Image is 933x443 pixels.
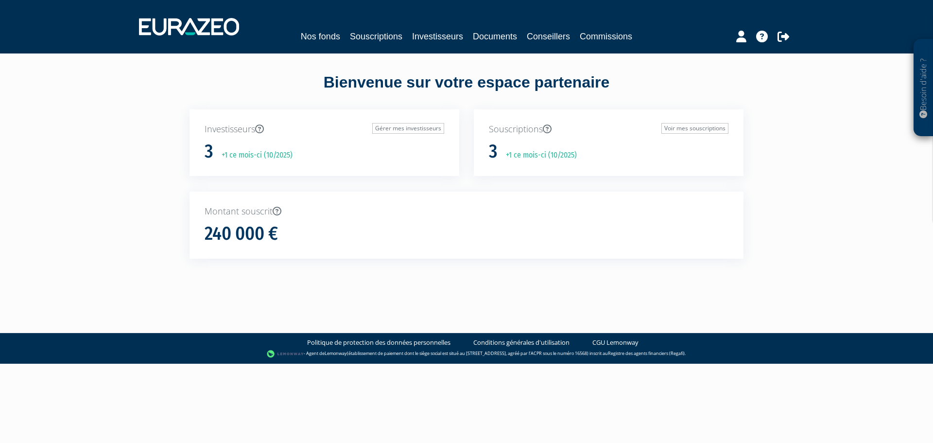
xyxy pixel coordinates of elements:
[307,338,450,347] a: Politique de protection des données personnelles
[473,338,570,347] a: Conditions générales d'utilisation
[139,18,239,35] img: 1732889491-logotype_eurazeo_blanc_rvb.png
[267,349,304,359] img: logo-lemonway.png
[499,150,577,161] p: +1 ce mois-ci (10/2025)
[372,123,444,134] a: Gérer mes investisseurs
[205,205,728,218] p: Montant souscrit
[489,142,498,162] h1: 3
[489,123,728,136] p: Souscriptions
[205,123,444,136] p: Investisseurs
[350,30,402,43] a: Souscriptions
[205,224,278,244] h1: 240 000 €
[527,30,570,43] a: Conseillers
[412,30,463,43] a: Investisseurs
[215,150,293,161] p: +1 ce mois-ci (10/2025)
[580,30,632,43] a: Commissions
[325,350,347,356] a: Lemonway
[301,30,340,43] a: Nos fonds
[661,123,728,134] a: Voir mes souscriptions
[592,338,639,347] a: CGU Lemonway
[608,350,685,356] a: Registre des agents financiers (Regafi)
[918,44,929,132] p: Besoin d'aide ?
[10,349,923,359] div: - Agent de (établissement de paiement dont le siège social est situé au [STREET_ADDRESS], agréé p...
[473,30,517,43] a: Documents
[182,71,751,109] div: Bienvenue sur votre espace partenaire
[205,142,213,162] h1: 3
